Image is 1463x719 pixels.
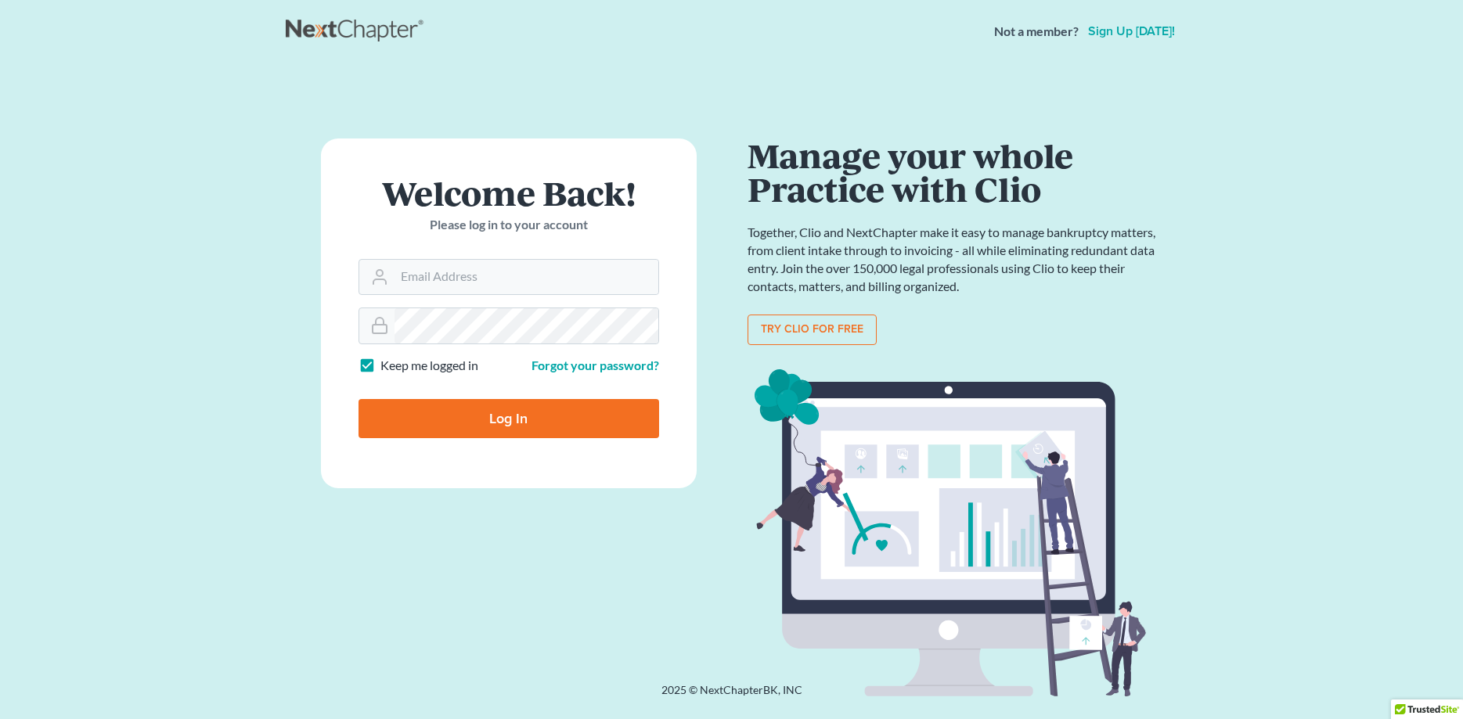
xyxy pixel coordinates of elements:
h1: Manage your whole Practice with Clio [748,138,1162,205]
h1: Welcome Back! [359,176,659,210]
strong: Not a member? [994,23,1079,41]
p: Please log in to your account [359,216,659,234]
input: Email Address [395,260,658,294]
div: 2025 © NextChapterBK, INC [286,682,1178,710]
p: Together, Clio and NextChapter make it easy to manage bankruptcy matters, from client intake thro... [748,224,1162,295]
a: Try clio for free [748,315,877,346]
img: clio_bg-1f7fd5e12b4bb4ecf8b57ca1a7e67e4ff233b1f5529bdf2c1c242739b0445cb7.svg [748,364,1162,703]
label: Keep me logged in [380,357,478,375]
a: Forgot your password? [532,358,659,372]
a: Sign up [DATE]! [1085,25,1178,38]
input: Log In [359,399,659,438]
